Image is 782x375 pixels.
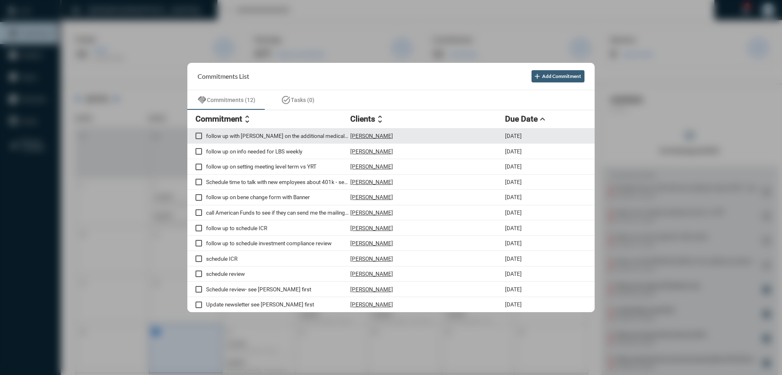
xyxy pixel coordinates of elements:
p: schedule ICR [206,255,350,262]
p: [PERSON_NAME] [350,240,393,246]
p: Schedule time to talk with new employees about 401k - see [PERSON_NAME] 1st [206,179,350,185]
p: [PERSON_NAME] [350,163,393,170]
p: follow up on info needed for LBS weekly [206,148,350,155]
p: [DATE] [505,163,522,170]
p: [PERSON_NAME] [350,225,393,231]
p: [DATE] [505,271,522,277]
p: [DATE] [505,133,522,139]
p: follow up on bene change form with Banner [206,194,350,200]
p: schedule review [206,271,350,277]
p: [DATE] [505,194,522,200]
p: [DATE] [505,255,522,262]
p: follow up to schedule investment compliance review [206,240,350,246]
p: [DATE] [505,225,522,231]
p: [PERSON_NAME] [350,255,393,262]
p: [PERSON_NAME] [350,209,393,216]
p: [DATE] [505,209,522,216]
p: [PERSON_NAME] [350,271,393,277]
p: follow up on setting meeting level term vs YRT [206,163,350,170]
p: [PERSON_NAME] [350,133,393,139]
p: [DATE] [505,286,522,293]
p: [PERSON_NAME] [350,148,393,155]
mat-icon: unfold_more [242,114,252,124]
p: [PERSON_NAME] [350,301,393,308]
mat-icon: expand_less [538,114,547,124]
mat-icon: task_alt [281,95,291,105]
p: [DATE] [505,179,522,185]
p: follow up with [PERSON_NAME] on the additional medical questions from the u/w [206,133,350,139]
p: Schedule review- see [PERSON_NAME] first [206,286,350,293]
mat-icon: handshake [197,95,207,105]
span: Tasks (0) [291,97,314,103]
span: Commitments (12) [207,97,255,103]
p: call American Funds to see if they can send me the mailing of the annual simple [206,209,350,216]
h2: Due Date [505,114,538,124]
h2: Commitments List [198,72,249,80]
p: [DATE] [505,301,522,308]
p: [PERSON_NAME] [350,179,393,185]
p: [PERSON_NAME] [350,194,393,200]
h2: Commitment [195,114,242,124]
p: follow up to schedule ICR [206,225,350,231]
p: Update newsletter see [PERSON_NAME] first [206,301,350,308]
p: [PERSON_NAME] [350,286,393,293]
button: Add Commitment [532,70,584,82]
mat-icon: add [533,72,541,80]
p: [DATE] [505,240,522,246]
p: [DATE] [505,148,522,155]
mat-icon: unfold_more [375,114,385,124]
h2: Clients [350,114,375,124]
